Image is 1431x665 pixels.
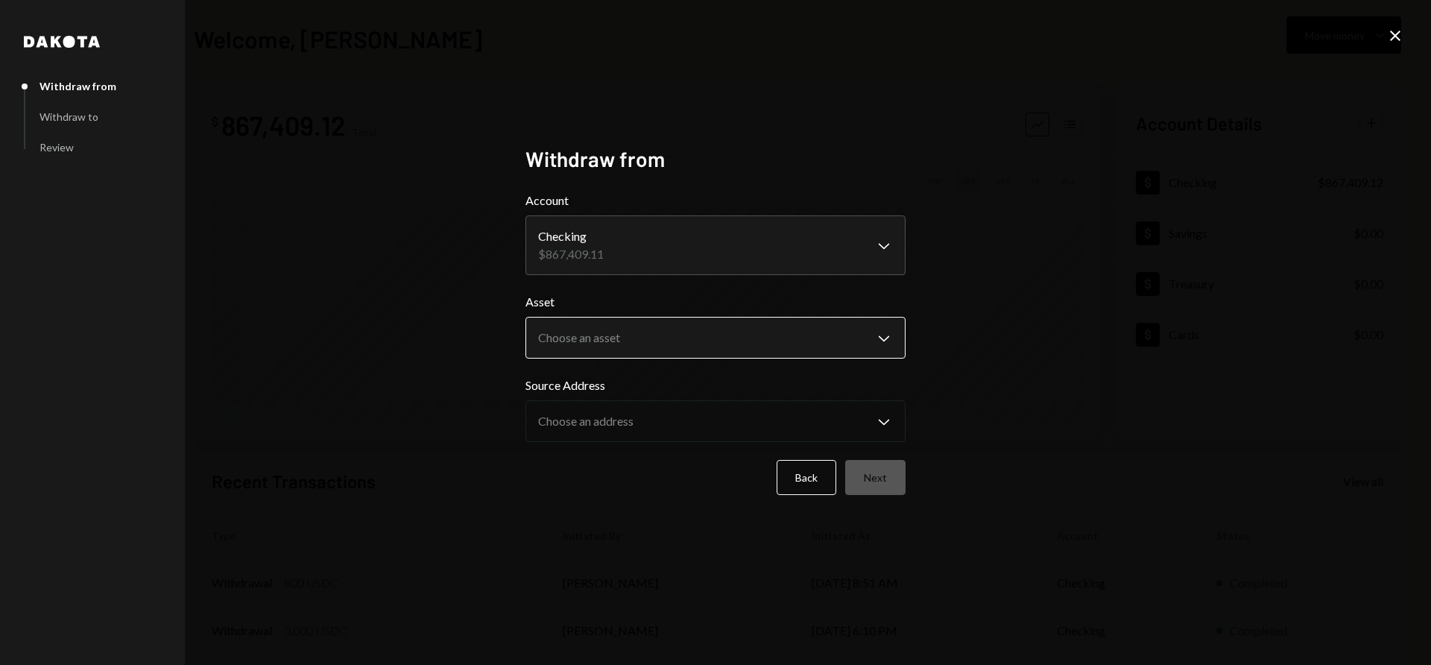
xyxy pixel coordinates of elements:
[40,80,116,92] div: Withdraw from
[525,192,906,209] label: Account
[525,293,906,311] label: Asset
[525,215,906,275] button: Account
[777,460,836,495] button: Back
[525,317,906,359] button: Asset
[525,145,906,174] h2: Withdraw from
[40,110,98,123] div: Withdraw to
[40,141,74,154] div: Review
[525,400,906,442] button: Source Address
[525,376,906,394] label: Source Address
